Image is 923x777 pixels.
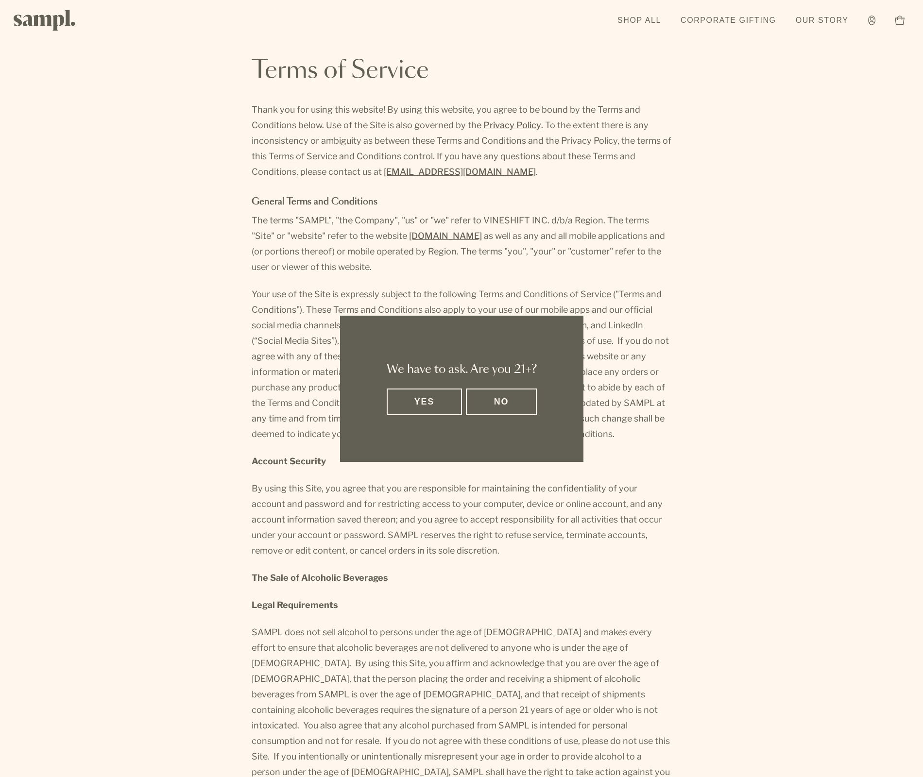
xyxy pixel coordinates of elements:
[466,388,536,415] button: No
[387,388,462,415] button: Yes
[613,10,666,31] a: Shop All
[387,362,537,377] h2: We have to ask. Are you 21+?
[14,10,76,31] img: Sampl logo
[791,10,854,31] a: Our Story
[676,10,781,31] a: Corporate Gifting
